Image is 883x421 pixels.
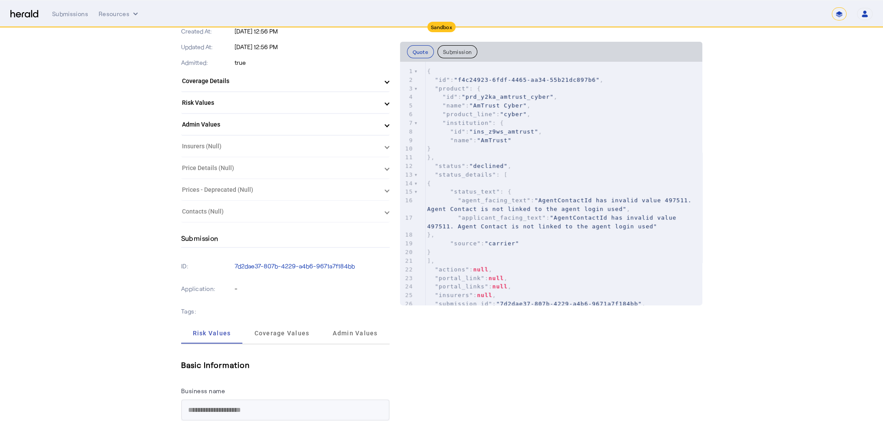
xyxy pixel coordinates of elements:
[181,70,390,91] mat-expansion-panel-header: Coverage Details
[427,188,512,195] span: : {
[470,163,508,169] span: "declined"
[435,292,473,298] span: "insurers"
[181,27,233,36] p: Created At:
[400,144,414,153] div: 10
[435,163,466,169] span: "status"
[427,214,681,230] span: "AgentContactId has invalid value 497511. Agent Contact is not linked to the agent login used"
[493,283,508,290] span: null
[427,128,542,135] span: : ,
[235,262,390,271] p: 7d2dae37-807b-4229-a4b6-9671a7f184bb
[427,275,508,281] span: : ,
[454,77,599,83] span: "f4c24923-6fdf-4465-aa34-55b21dc897b6"
[427,171,508,178] span: : [
[181,283,233,295] p: Application:
[400,257,414,265] div: 21
[477,137,511,144] span: "AmTrust"
[458,197,531,204] span: "agent_facing_text"
[477,292,492,298] span: null
[181,358,390,371] h5: Basic Information
[462,94,554,100] span: "prd_y2ka_amtrust_cyber"
[181,233,218,244] h4: Submission
[443,94,458,100] span: "id"
[400,110,414,119] div: 6
[427,231,435,238] span: },
[427,120,504,126] span: : {
[427,154,435,160] span: },
[400,196,414,205] div: 16
[193,330,231,336] span: Risk Values
[489,275,504,281] span: null
[427,292,496,298] span: : ,
[182,77,378,86] mat-panel-title: Coverage Details
[400,76,414,84] div: 2
[400,291,414,300] div: 25
[427,240,519,247] span: :
[407,45,434,58] button: Quote
[427,283,512,290] span: : ,
[450,188,500,195] span: "status_text"
[181,43,233,51] p: Updated At:
[473,266,488,273] span: null
[427,301,646,307] span: : ,
[235,58,390,67] p: true
[182,98,378,107] mat-panel-title: Risk Values
[427,137,512,144] span: :
[500,111,527,117] span: "cyber"
[427,197,696,212] span: : ,
[400,214,414,222] div: 17
[496,301,642,307] span: "7d2dae37-807b-4229-a4b6-9671a7f184bb"
[435,275,485,281] span: "portal_link"
[400,153,414,162] div: 11
[400,274,414,283] div: 23
[427,111,531,117] span: : ,
[427,85,481,92] span: : {
[450,240,481,247] span: "source"
[427,68,431,74] span: {
[470,128,539,135] span: "ins_z9ws_amtrust"
[435,77,450,83] span: "id"
[400,93,414,101] div: 4
[443,120,493,126] span: "institution"
[437,45,477,58] button: Submission
[235,27,390,36] p: [DATE] 12:56 PM
[427,266,493,273] span: : ,
[427,257,435,264] span: ],
[400,300,414,308] div: 26
[400,179,414,188] div: 14
[400,231,414,239] div: 18
[427,102,531,109] span: : ,
[181,58,233,67] p: Admitted:
[470,102,527,109] span: "AmTrust Cyber"
[181,260,233,272] p: ID:
[485,240,519,247] span: "carrier"
[427,163,512,169] span: : ,
[400,136,414,145] div: 9
[181,305,233,317] p: Tags:
[400,265,414,274] div: 22
[255,330,310,336] span: Coverage Values
[52,10,88,18] div: Submissions
[427,94,558,100] span: : ,
[400,84,414,93] div: 3
[427,214,681,230] span: :
[435,171,496,178] span: "status_details"
[400,248,414,257] div: 20
[182,120,378,129] mat-panel-title: Admin Values
[400,127,414,136] div: 8
[400,62,702,305] herald-code-block: quote
[458,214,546,221] span: "applicant_facing_text"
[435,266,469,273] span: "actions"
[400,239,414,248] div: 19
[181,92,390,113] mat-expansion-panel-header: Risk Values
[181,387,225,394] label: Business name
[10,10,38,18] img: Herald Logo
[450,137,473,144] span: "name"
[333,330,377,336] span: Admin Values
[181,114,390,135] mat-expansion-panel-header: Admin Values
[235,43,390,51] p: [DATE] 12:56 PM
[235,284,390,293] p: -
[427,249,431,255] span: }
[427,197,696,212] span: "AgentContactId has invalid value 497511. Agent Contact is not linked to the agent login used"
[99,10,140,18] button: Resources dropdown menu
[427,22,456,32] div: Sandbox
